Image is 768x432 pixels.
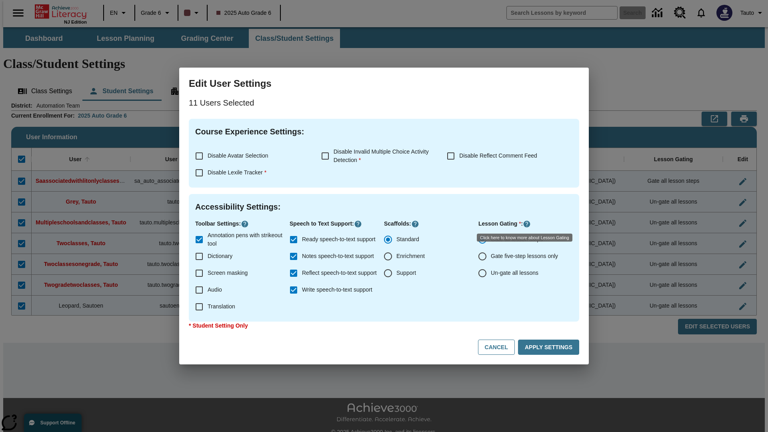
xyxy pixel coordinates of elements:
[354,220,362,228] button: Click here to know more about
[302,286,372,294] span: Write speech-to-text support
[478,340,515,355] button: Cancel
[290,220,384,228] p: Speech to Text Support :
[195,200,573,213] h4: Accessibility Settings :
[478,220,573,228] p: Lesson Gating :
[396,252,425,260] span: Enrichment
[208,169,266,176] span: Disable Lexile Tracker
[491,252,558,260] span: Gate five-step lessons only
[384,220,478,228] p: Scaffolds :
[189,322,579,330] p: * Student Setting Only
[208,286,222,294] span: Audio
[189,77,579,90] h3: Edit User Settings
[189,96,579,109] p: 11 Users Selected
[396,235,419,244] span: Standard
[523,220,531,228] button: Click here to know more about
[459,152,537,159] span: Disable Reflect Comment Feed
[302,269,377,277] span: Reflect speech-to-text support
[491,269,538,277] span: Un-gate all lessons
[195,220,290,228] p: Toolbar Settings :
[208,152,268,159] span: Disable Avatar Selection
[195,125,573,138] h4: Course Experience Settings :
[477,234,572,242] div: Click here to know more about Lesson Gating
[208,302,235,311] span: Translation
[208,269,248,277] span: Screen masking
[302,252,374,260] span: Notes speech-to-text support
[411,220,419,228] button: Click here to know more about
[396,269,416,277] span: Support
[208,252,232,260] span: Dictionary
[241,220,249,228] button: Click here to know more about
[518,340,579,355] button: Apply Settings
[302,235,376,244] span: Ready speech-to-text support
[208,231,283,248] span: Annotation pens with strikeout tool
[334,148,429,163] span: Disable Invalid Multiple Choice Activity Detection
